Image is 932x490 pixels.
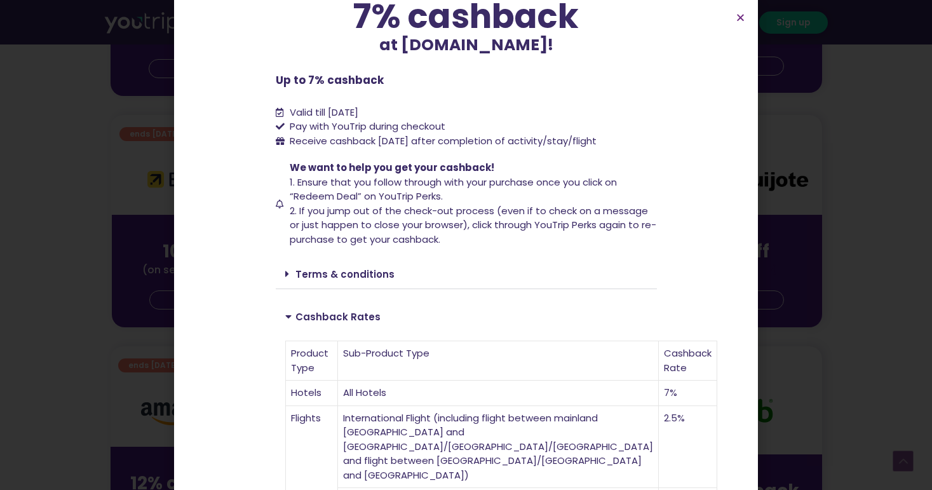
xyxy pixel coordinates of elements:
span: 2. If you jump out of the check-out process (even if to check on a message or just happen to clos... [290,204,656,246]
td: 7% [659,381,717,406]
span: Valid till [DATE] [290,105,358,119]
td: Sub-Product Type [338,341,659,381]
b: Up to 7% cashback [276,72,384,88]
p: at [DOMAIN_NAME]! [276,33,657,57]
div: Terms & conditions [276,259,657,289]
td: Hotels [286,381,338,406]
span: 1. Ensure that you follow through with your purchase once you click on “Redeem Deal” on YouTrip P... [290,175,617,203]
span: Receive cashback [DATE] after completion of activity/stay/flight [290,134,597,147]
td: 2.5% [659,406,717,489]
td: International Flight (including flight between mainland [GEOGRAPHIC_DATA] and [GEOGRAPHIC_DATA]/[... [338,406,659,489]
a: Close [736,13,745,22]
a: Terms & conditions [295,268,395,281]
span: We want to help you get your cashback! [290,161,494,174]
div: Cashback Rates [276,302,657,331]
td: Cashback Rate [659,341,717,381]
td: Product Type [286,341,338,381]
a: Cashback Rates [295,310,381,323]
td: All Hotels [338,381,659,406]
span: Pay with YouTrip during checkout [287,119,445,134]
